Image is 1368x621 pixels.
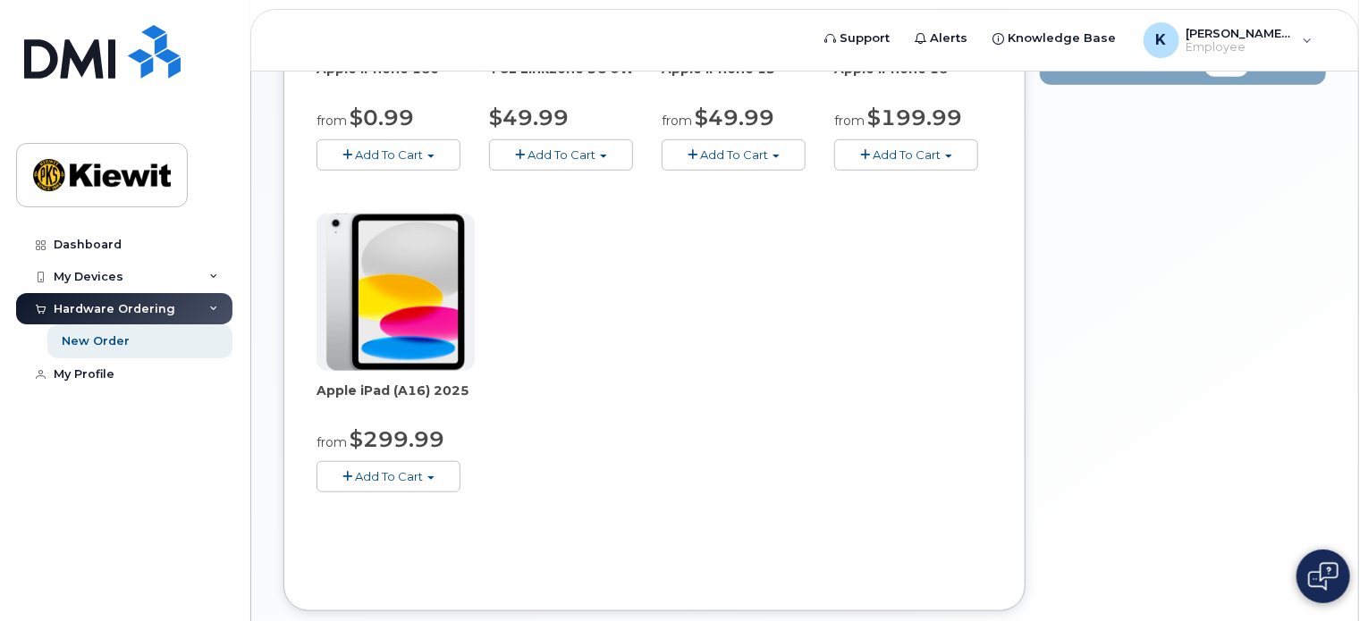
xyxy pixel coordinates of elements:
[317,382,475,417] div: Apple iPad (A16) 2025
[317,434,347,450] small: from
[834,139,978,171] button: Add To Cart
[350,426,444,452] span: $299.99
[662,139,806,171] button: Add To Cart
[1186,26,1294,40] span: [PERSON_NAME].[PERSON_NAME]
[695,105,774,130] span: $49.99
[662,113,692,129] small: from
[528,147,595,162] span: Add To Cart
[873,147,941,162] span: Add To Cart
[834,60,992,96] div: Apple iPhone 16
[355,147,423,162] span: Add To Cart
[1131,22,1325,58] div: Katherine.Wilson
[834,113,865,129] small: from
[840,29,891,47] span: Support
[867,105,962,130] span: $199.99
[317,60,475,96] div: Apple iPhone 16e
[326,214,465,371] img: ipad_11.png
[317,461,460,492] button: Add To Cart
[700,147,768,162] span: Add To Cart
[489,105,569,130] span: $49.99
[1186,40,1294,55] span: Employee
[981,21,1129,56] a: Knowledge Base
[1308,562,1338,591] img: Open chat
[903,21,981,56] a: Alerts
[931,29,968,47] span: Alerts
[355,469,423,483] span: Add To Cart
[317,113,347,129] small: from
[813,21,903,56] a: Support
[489,60,647,96] div: TCL Linkzone 5G UW
[1156,29,1167,51] span: K
[350,105,414,130] span: $0.99
[489,139,633,171] button: Add To Cart
[317,139,460,171] button: Add To Cart
[662,60,820,96] div: Apple iPhone 15
[1009,29,1117,47] span: Knowledge Base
